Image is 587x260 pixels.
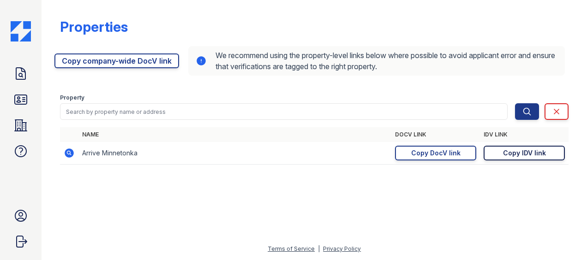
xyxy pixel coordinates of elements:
label: Property [60,94,84,101]
th: DocV Link [391,127,480,142]
a: Copy IDV link [484,146,565,160]
div: Copy DocV link [411,148,461,158]
th: IDV Link [480,127,569,142]
a: Copy company-wide DocV link [54,53,179,68]
th: Name [78,127,391,142]
a: Copy DocV link [395,146,476,160]
div: Copy IDV link [503,148,546,158]
a: Privacy Policy [323,245,361,252]
img: CE_Icon_Blue-c292c112584629df590d857e76928e9f676e5b41ef8f769ba2f05ee15b207248.png [11,21,31,41]
a: Terms of Service [268,245,315,252]
td: Arrive Minnetonka [78,142,391,165]
div: We recommend using the property-level links below where possible to avoid applicant error and ens... [188,46,565,76]
div: | [318,245,320,252]
input: Search by property name or address [60,103,508,120]
div: Properties [60,18,128,35]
